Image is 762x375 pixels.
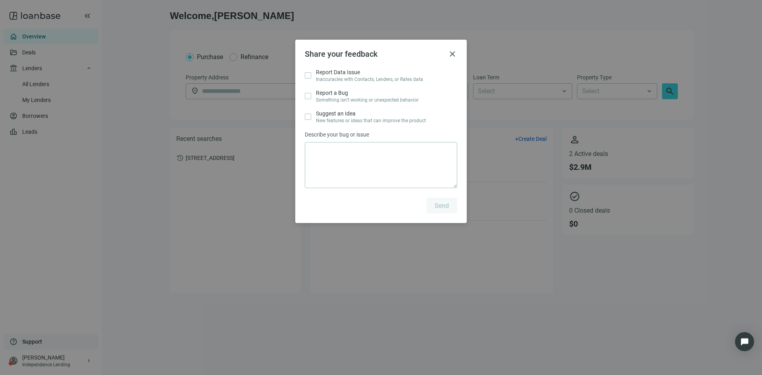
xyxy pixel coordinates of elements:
[316,110,356,117] span: Suggest an Idea
[448,49,457,59] button: close
[316,69,360,75] span: Report Data Issue
[735,332,754,351] div: Open Intercom Messenger
[305,49,377,59] span: Share your feedback
[316,76,423,83] span: Inaccuracies with Contacts, Lenders, or Rates data
[316,97,419,103] span: Something isn’t working or unexpected behavior
[426,198,457,213] button: Send
[305,130,369,139] span: Describe your bug or issue
[316,90,348,96] span: Report a Bug
[316,117,426,124] span: New features or ideas that can improve the product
